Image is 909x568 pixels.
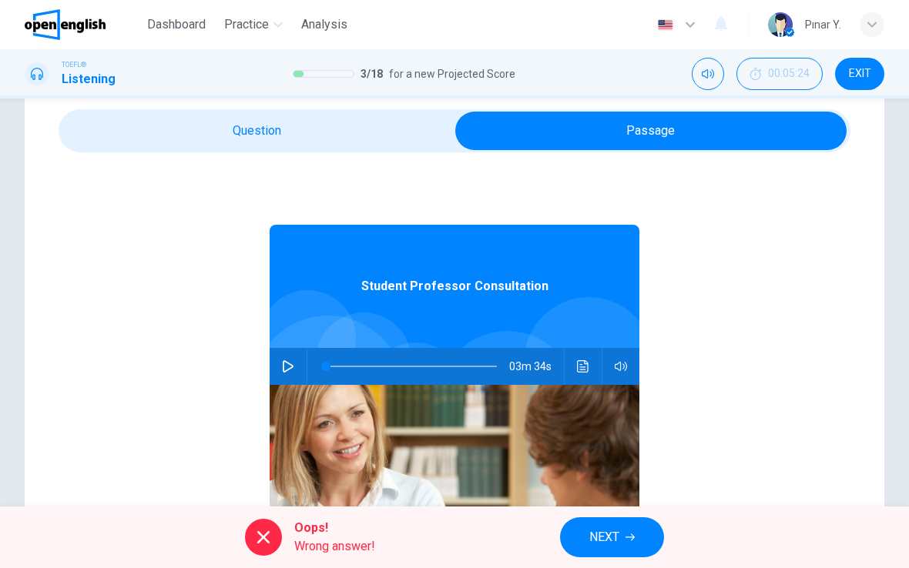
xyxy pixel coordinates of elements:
[509,348,564,385] span: 03m 34s
[361,65,383,83] span: 3 / 18
[589,526,619,548] span: NEXT
[294,537,375,556] span: Wrong answer!
[218,11,289,38] button: Practice
[768,12,793,37] img: Profile picture
[224,15,269,34] span: Practice
[294,519,375,537] span: Oops!
[141,11,212,38] button: Dashboard
[361,277,548,296] span: Student Professor Consultation
[389,65,515,83] span: for a new Projected Score
[805,15,841,34] div: Pınar Y.
[295,11,354,38] button: Analysis
[147,15,206,34] span: Dashboard
[62,70,116,89] h1: Listening
[656,19,675,31] img: en
[736,58,823,90] button: 00:05:24
[25,9,141,40] a: OpenEnglish logo
[768,68,810,80] span: 00:05:24
[849,68,871,80] span: EXIT
[571,348,595,385] button: Click to see the audio transcription
[692,58,724,90] div: Mute
[25,9,106,40] img: OpenEnglish logo
[835,58,884,90] button: EXIT
[301,15,347,34] span: Analysis
[736,58,823,90] div: Hide
[560,517,664,557] button: NEXT
[62,59,86,70] span: TOEFL®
